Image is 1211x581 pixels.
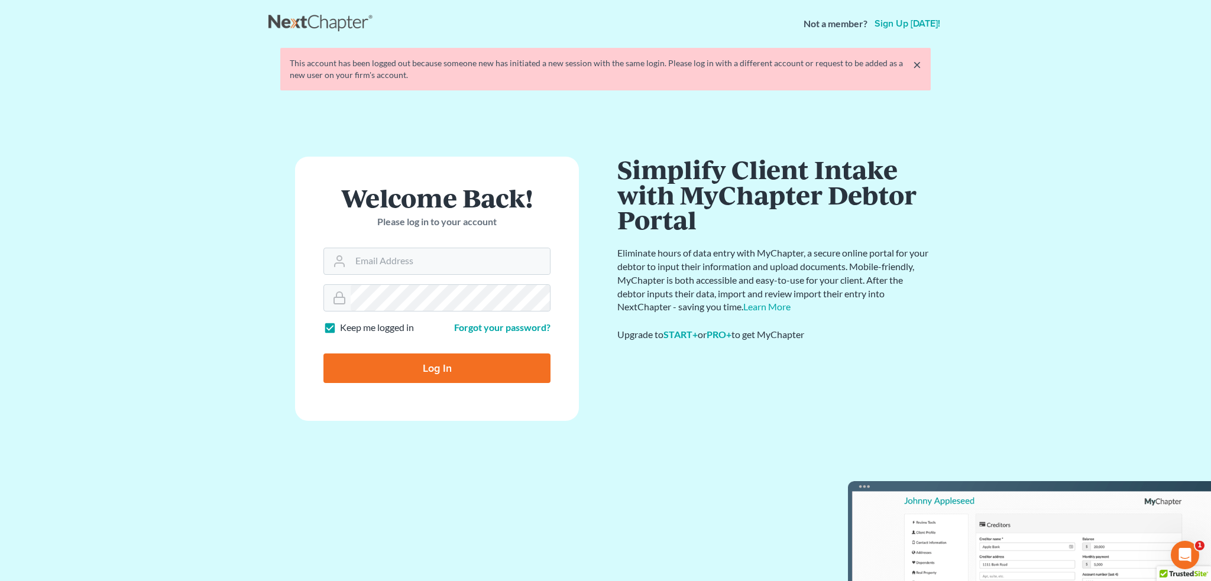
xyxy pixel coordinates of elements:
[323,353,551,383] input: Log In
[913,57,921,72] a: ×
[290,57,921,81] div: This account has been logged out because someone new has initiated a new session with the same lo...
[351,248,550,274] input: Email Address
[617,328,931,342] div: Upgrade to or to get MyChapter
[340,321,414,335] label: Keep me logged in
[454,322,551,333] a: Forgot your password?
[872,19,943,28] a: Sign up [DATE]!
[1171,541,1199,569] iframe: Intercom live chat
[1195,541,1204,550] span: 1
[323,215,551,229] p: Please log in to your account
[707,329,731,340] a: PRO+
[804,17,867,31] strong: Not a member?
[323,185,551,210] h1: Welcome Back!
[663,329,698,340] a: START+
[617,157,931,232] h1: Simplify Client Intake with MyChapter Debtor Portal
[617,246,931,314] p: Eliminate hours of data entry with MyChapter, a secure online portal for your debtor to input the...
[743,301,791,312] a: Learn More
